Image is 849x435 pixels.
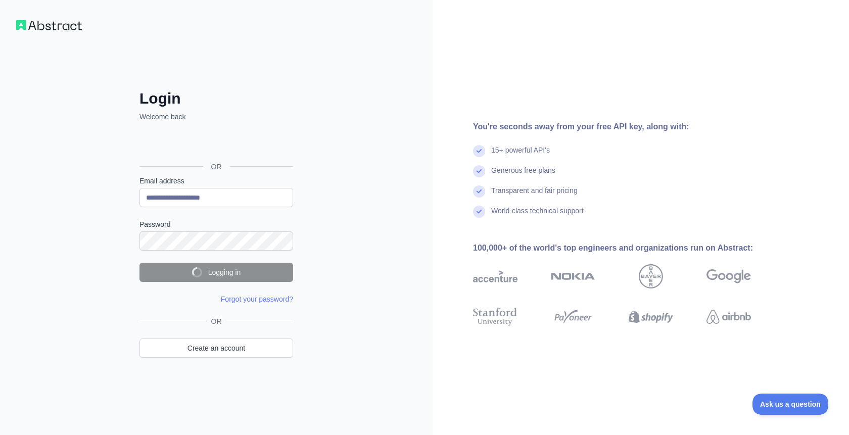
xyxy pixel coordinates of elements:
[139,176,293,186] label: Email address
[473,185,485,198] img: check mark
[551,264,595,288] img: nokia
[221,295,293,303] a: Forgot your password?
[491,185,578,206] div: Transparent and fair pricing
[139,263,293,282] button: Logging in
[139,89,293,108] h2: Login
[16,20,82,30] img: Workflow
[639,264,663,288] img: bayer
[203,162,230,172] span: OR
[491,165,555,185] div: Generous free plans
[473,242,783,254] div: 100,000+ of the world's top engineers and organizations run on Abstract:
[473,206,485,218] img: check mark
[491,145,550,165] div: 15+ powerful API's
[207,316,226,326] span: OR
[473,165,485,177] img: check mark
[473,145,485,157] img: check mark
[752,394,829,415] iframe: Toggle Customer Support
[706,264,751,288] img: google
[139,219,293,229] label: Password
[473,264,517,288] img: accenture
[706,306,751,328] img: airbnb
[473,121,783,133] div: You're seconds away from your free API key, along with:
[139,112,293,122] p: Welcome back
[139,339,293,358] a: Create an account
[551,306,595,328] img: payoneer
[473,306,517,328] img: stanford university
[134,133,296,155] iframe: Sign in with Google Button
[491,206,584,226] div: World-class technical support
[629,306,673,328] img: shopify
